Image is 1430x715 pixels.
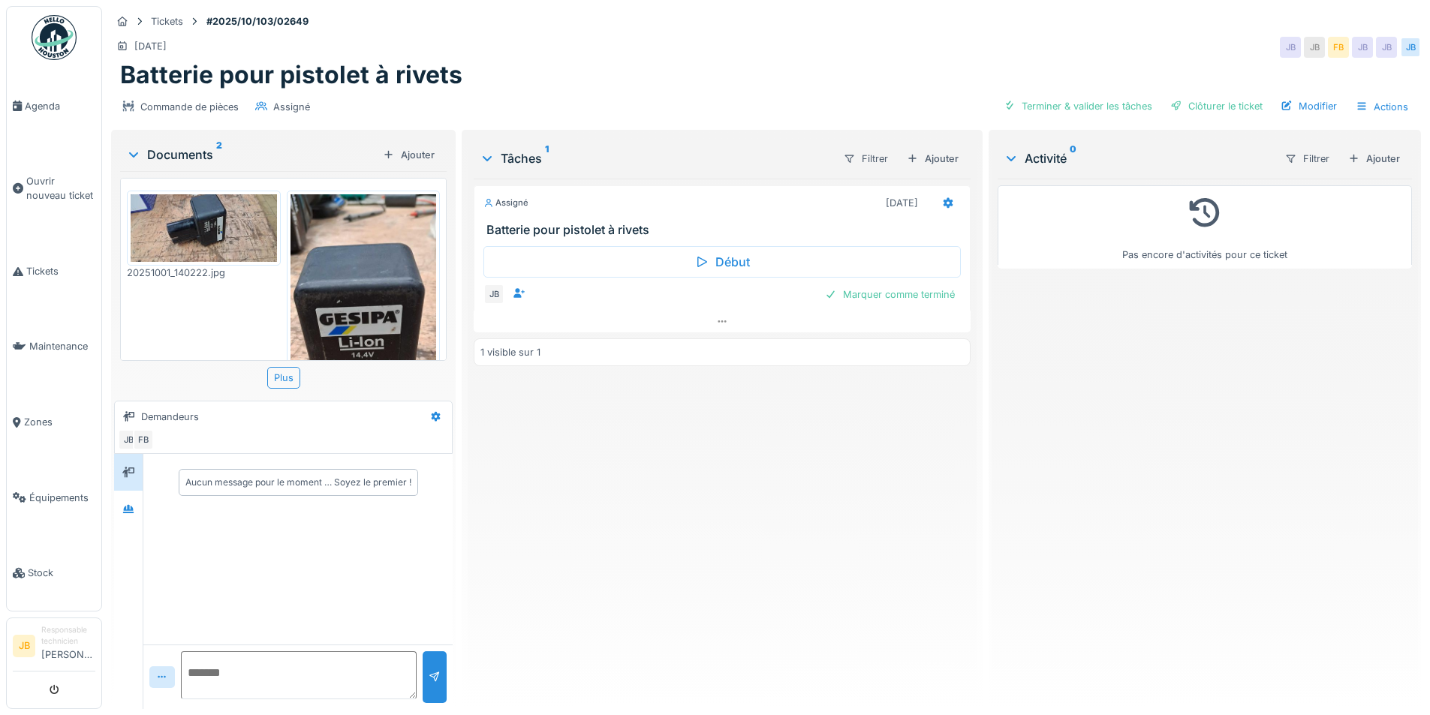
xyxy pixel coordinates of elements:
div: Clôturer le ticket [1164,96,1269,116]
span: Équipements [29,491,95,505]
a: JB Responsable technicien[PERSON_NAME] [13,624,95,671]
span: Maintenance [29,339,95,353]
img: 4cchrn57tpbmu0ezathw2bvs6m07 [131,194,277,262]
img: Badge_color-CXgf-gQk.svg [32,15,77,60]
h3: Batterie pour pistolet à rivets [486,223,963,237]
div: Assigné [483,197,528,209]
img: b9hxxrmrczsm66uecws3i4bhxqtf [291,194,437,511]
div: Activité [1004,149,1272,167]
sup: 0 [1070,149,1076,167]
a: Tickets [7,233,101,309]
div: Terminer & valider les tâches [998,96,1158,116]
div: JB [1304,37,1325,58]
a: Zones [7,384,101,460]
span: Ouvrir nouveau ticket [26,174,95,203]
div: [DATE] [134,39,167,53]
div: Début [483,246,960,278]
div: FB [1328,37,1349,58]
div: JB [1352,37,1373,58]
div: 1 visible sur 1 [480,345,540,359]
span: Tickets [26,264,95,278]
div: Tickets [151,14,183,29]
div: Marquer comme terminé [819,284,961,305]
div: Documents [126,146,377,164]
div: Aucun message pour le moment … Soyez le premier ! [185,476,411,489]
a: Maintenance [7,309,101,385]
a: Ouvrir nouveau ticket [7,144,101,234]
div: JB [1280,37,1301,58]
div: Assigné [273,100,310,114]
span: Agenda [25,99,95,113]
div: Actions [1349,96,1415,118]
div: JB [1400,37,1421,58]
div: Filtrer [837,148,895,170]
div: Modifier [1275,96,1343,116]
div: Tâches [480,149,830,167]
div: Plus [267,367,300,389]
div: Ajouter [901,149,965,169]
div: 20251001_140222.jpg [127,266,281,280]
li: JB [13,635,35,657]
li: [PERSON_NAME] [41,624,95,668]
span: Stock [28,566,95,580]
div: FB [133,429,154,450]
strong: #2025/10/103/02649 [200,14,315,29]
a: Agenda [7,68,101,144]
div: JB [118,429,139,450]
a: Stock [7,535,101,611]
div: JB [1376,37,1397,58]
div: Demandeurs [141,410,199,424]
a: Équipements [7,460,101,536]
div: JB [483,284,504,305]
div: Ajouter [377,145,441,165]
div: Pas encore d'activités pour ce ticket [1007,192,1402,262]
div: Commande de pièces [140,100,239,114]
span: Zones [24,415,95,429]
sup: 1 [545,149,549,167]
div: Ajouter [1342,149,1406,169]
div: [DATE] [886,196,918,210]
sup: 2 [216,146,222,164]
div: Filtrer [1278,148,1336,170]
h1: Batterie pour pistolet à rivets [120,61,462,89]
div: Responsable technicien [41,624,95,647]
